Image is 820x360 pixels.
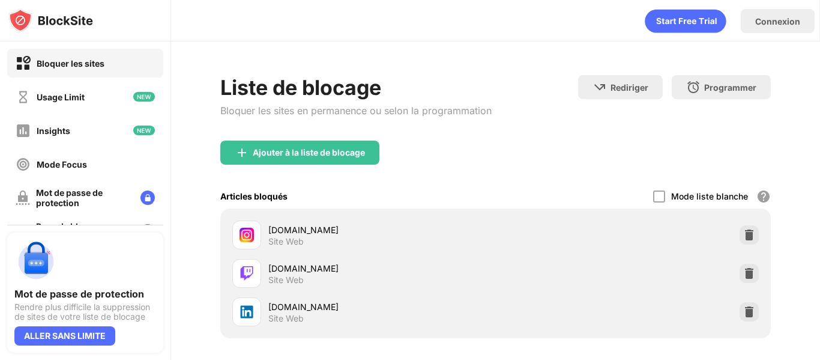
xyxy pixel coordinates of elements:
[220,105,492,117] div: Bloquer les sites en permanence ou selon la programmation
[240,228,254,242] img: favicons
[268,262,496,275] div: [DOMAIN_NAME]
[36,221,131,242] div: Page de bloc personnalisée
[36,188,131,208] div: Mot de passe de protection
[268,313,304,324] div: Site Web
[645,9,726,33] div: animation
[671,191,748,201] div: Mode liste blanche
[16,90,31,105] img: time-usage-off.svg
[268,224,496,236] div: [DOMAIN_NAME]
[16,191,30,205] img: password-protection-off.svg
[268,275,304,285] div: Site Web
[14,326,115,346] div: ALLER SANS LIMITE
[37,126,70,136] div: Insights
[16,56,31,71] img: block-on.svg
[268,301,496,313] div: [DOMAIN_NAME]
[16,224,30,239] img: customize-block-page-off.svg
[133,126,155,135] img: new-icon.svg
[704,82,756,93] div: Programmer
[14,288,156,300] div: Mot de passe de protection
[37,58,104,69] div: Bloquer les sites
[14,302,156,322] div: Rendre plus difficile la suppression de sites de votre liste de blocage
[610,82,648,93] div: Rediriger
[140,191,155,205] img: lock-menu.svg
[8,8,93,32] img: logo-blocksite.svg
[253,148,365,157] div: Ajouter à la liste de blocage
[133,92,155,102] img: new-icon.svg
[37,92,85,102] div: Usage Limit
[240,266,254,281] img: favicons
[140,224,155,239] img: lock-menu.svg
[220,75,492,100] div: Liste de blocage
[240,305,254,319] img: favicons
[220,191,288,201] div: Articles bloqués
[755,16,800,26] div: Connexion
[16,123,31,138] img: insights-off.svg
[268,236,304,247] div: Site Web
[14,240,58,283] img: push-password-protection.svg
[16,157,31,172] img: focus-off.svg
[37,159,87,169] div: Mode Focus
